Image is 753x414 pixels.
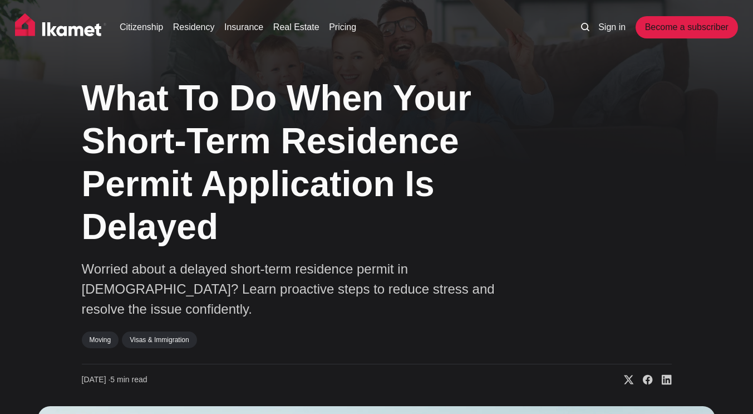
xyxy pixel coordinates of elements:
[82,374,147,386] time: 5 min read
[329,21,356,34] a: Pricing
[82,77,549,248] h1: What To Do When Your Short-Term Residence Permit Application Is Delayed
[120,21,163,34] a: Citizenship
[598,21,626,34] a: Sign in
[634,374,653,386] a: Share on Facebook
[82,259,516,319] p: Worried about a delayed short-term residence permit in [DEMOGRAPHIC_DATA]? Learn proactive steps ...
[615,374,634,386] a: Share on X
[653,374,672,386] a: Share on Linkedin
[636,16,738,38] a: Become a subscriber
[82,332,119,348] a: Moving
[15,13,106,41] img: Ikamet home
[273,21,319,34] a: Real Estate
[82,375,111,384] span: [DATE] ∙
[224,21,263,34] a: Insurance
[122,332,196,348] a: Visas & Immigration
[173,21,215,34] a: Residency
